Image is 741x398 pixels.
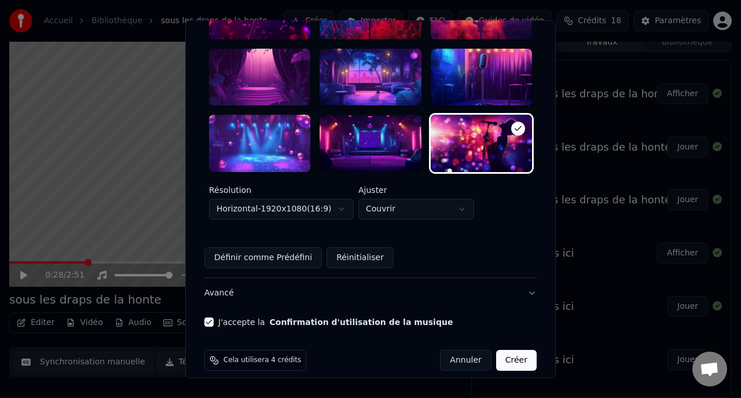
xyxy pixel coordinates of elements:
[327,247,394,268] button: Réinitialiser
[440,350,491,371] button: Annuler
[218,318,453,326] label: J'accepte la
[269,318,453,326] button: J'accepte la
[223,356,301,365] span: Cela utilisera 4 crédits
[209,186,354,194] label: Résolution
[204,247,322,268] button: Définir comme Prédéfini
[358,186,474,194] label: Ajuster
[496,350,537,371] button: Créer
[204,278,537,308] button: Avancé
